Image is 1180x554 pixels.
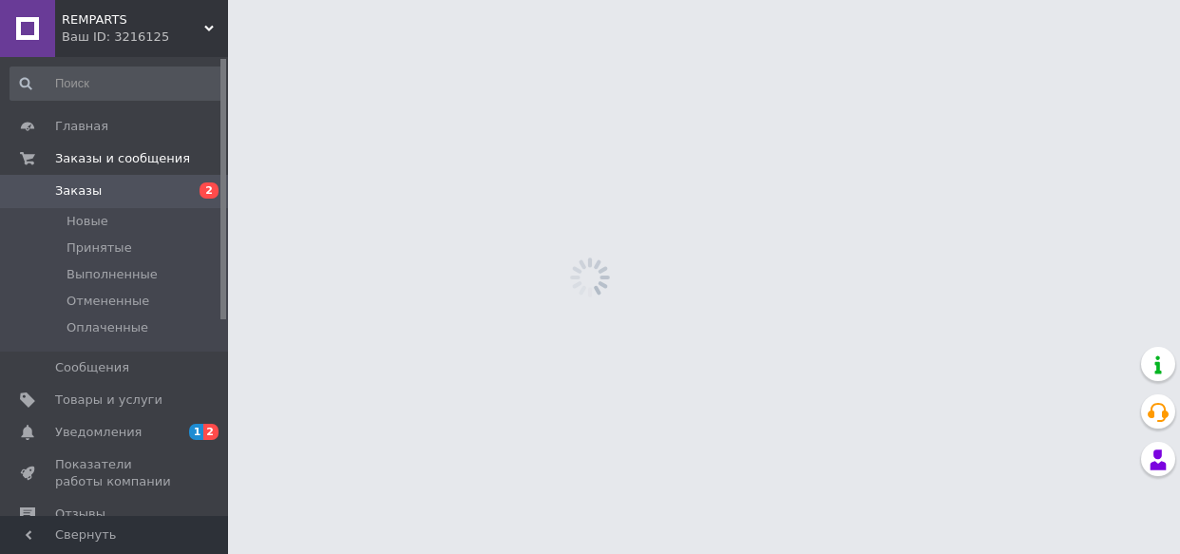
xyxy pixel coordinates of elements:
[55,150,190,167] span: Заказы и сообщения
[67,213,108,230] span: Новые
[55,424,142,441] span: Уведомления
[55,118,108,135] span: Главная
[67,319,148,336] span: Оплаченные
[67,239,132,257] span: Принятые
[55,392,162,409] span: Товары и услуги
[10,67,223,101] input: Поиск
[67,266,158,283] span: Выполненные
[67,293,149,310] span: Отмененные
[189,424,204,440] span: 1
[55,506,105,523] span: Отзывы
[62,29,228,46] div: Ваш ID: 3216125
[62,11,204,29] span: REMPARTS
[55,359,129,376] span: Сообщения
[203,424,219,440] span: 2
[55,182,102,200] span: Заказы
[200,182,219,199] span: 2
[55,456,176,490] span: Показатели работы компании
